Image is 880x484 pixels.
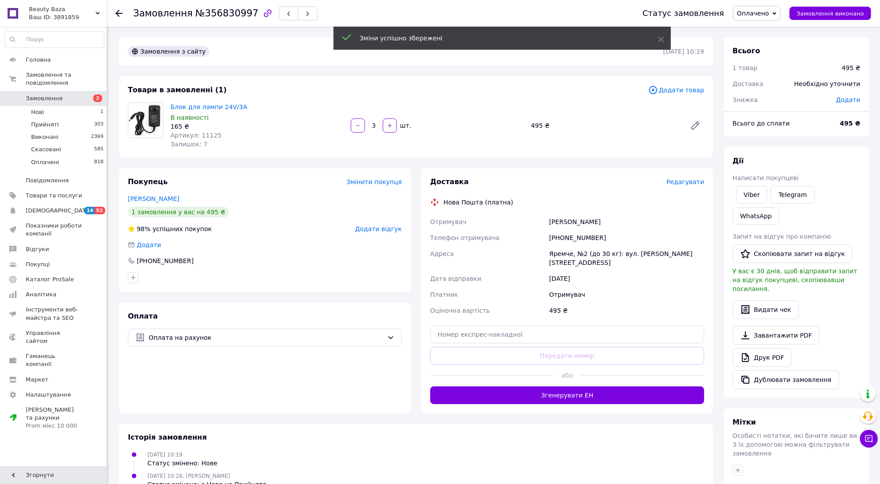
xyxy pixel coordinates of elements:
[430,218,466,225] span: Отримувач
[733,418,756,426] span: Мітки
[137,225,151,232] span: 98%
[860,430,878,448] button: Чат з покупцем
[346,178,402,185] span: Змінити покупця
[547,287,706,303] div: Отримувач
[733,268,857,292] span: У вас є 30 днів, щоб відправити запит на відгук покупцеві, скопіювавши посилання.
[115,9,123,18] div: Повернутися назад
[666,178,704,185] span: Редагувати
[170,122,344,131] div: 165 ₴
[26,207,91,215] span: [DEMOGRAPHIC_DATA]
[789,7,871,20] button: Замовлення виконано
[797,10,864,17] span: Замовлення виконано
[355,225,402,232] span: Додати відгук
[26,94,63,102] span: Замовлення
[137,241,161,248] span: Додати
[648,85,704,95] span: Додати товар
[26,291,56,299] span: Аналітика
[170,132,222,139] span: Артикул: 11125
[26,329,82,345] span: Управління сайтом
[733,96,758,103] span: Знижка
[128,312,158,320] span: Оплата
[195,8,258,19] span: №356830997
[686,117,704,134] a: Редагувати
[147,452,182,458] span: [DATE] 10:19
[733,233,831,240] span: Запит на відгук про компанію
[128,46,209,57] div: Замовлення з сайту
[128,207,229,217] div: 1 замовлення у вас на 495 ₴
[149,333,384,342] span: Оплата на рахунок
[26,177,69,185] span: Повідомлення
[26,275,74,283] span: Каталог ProSale
[26,222,82,238] span: Показники роботи компанії
[733,157,744,165] span: Дії
[26,71,107,87] span: Замовлення та повідомлення
[170,114,209,121] span: В наявності
[547,303,706,319] div: 495 ₴
[170,141,208,148] span: Залишок: 7
[26,406,82,430] span: [PERSON_NAME] та рахунки
[31,158,59,166] span: Оплачені
[95,207,105,214] span: 52
[398,121,412,130] div: шт.
[789,74,866,94] div: Необхідно уточнити
[547,271,706,287] div: [DATE]
[430,275,481,282] span: Дата відправки
[128,224,212,233] div: успішних покупок
[733,370,839,389] button: Дублювати замовлення
[733,326,820,345] a: Завантажити PDF
[733,80,763,87] span: Доставка
[26,352,82,368] span: Гаманець компанії
[93,94,102,102] span: 2
[94,121,103,129] span: 303
[733,47,760,55] span: Всього
[31,133,59,141] span: Виконані
[733,244,852,263] button: Скопіювати запит на відгук
[26,306,82,322] span: Інструменти веб-майстра та SEO
[128,86,227,94] span: Товари в замовленні (1)
[733,432,859,457] span: Особисті нотатки, які бачите лише ви. З їх допомогою можна фільтрувати замовлення
[133,8,193,19] span: Замовлення
[128,195,179,202] a: [PERSON_NAME]
[733,207,779,225] a: WhatsApp
[547,214,706,230] div: [PERSON_NAME]
[430,291,458,298] span: Платник
[29,5,95,13] span: Beauty Baza
[84,207,95,214] span: 14
[527,119,683,132] div: 495 ₴
[547,246,706,271] div: Яремче, №2 (до 30 кг): вул. [PERSON_NAME][STREET_ADDRESS]
[733,120,790,127] span: Всього до сплати
[26,376,48,384] span: Маркет
[547,230,706,246] div: [PHONE_NUMBER]
[836,96,860,103] span: Додати
[430,250,454,257] span: Адреса
[360,34,636,43] div: Зміни успішно збережені
[128,103,163,138] img: Блок для лампи 24V/3A
[100,108,103,116] span: 1
[26,422,82,430] div: Prom мікс 10 000
[26,192,82,200] span: Товари та послуги
[842,63,860,72] div: 495 ₴
[31,121,59,129] span: Прийняті
[147,459,218,468] div: Статус змінено: Нове
[430,234,499,241] span: Телефон отримувача
[642,9,724,18] div: Статус замовлення
[430,326,704,343] input: Номер експрес-накладної
[136,256,194,265] div: [PHONE_NUMBER]
[128,177,168,186] span: Покупець
[128,433,207,441] span: Історія замовлення
[733,174,799,181] span: Написати покупцеві
[94,146,103,153] span: 585
[5,31,104,47] input: Пошук
[94,158,103,166] span: 818
[26,260,50,268] span: Покупці
[554,371,581,380] span: або
[733,64,757,71] span: 1 товар
[430,386,704,404] button: Згенерувати ЕН
[29,13,107,21] div: Ваш ID: 3891859
[737,10,769,17] span: Оплачено
[26,391,71,399] span: Налаштування
[430,307,490,314] span: Оціночна вартість
[170,103,247,110] a: Блок для лампи 24V/3A
[733,348,792,367] a: Друк PDF
[430,177,469,186] span: Доставка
